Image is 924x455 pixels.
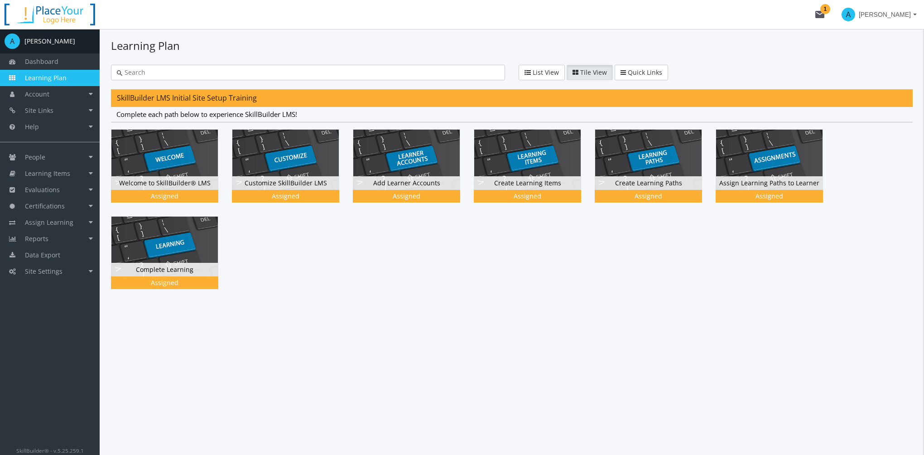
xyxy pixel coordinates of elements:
div: Assigned [113,278,217,287]
span: Learning Plan [25,73,67,82]
div: Add Learner Accounts [353,129,474,216]
span: Site Links [25,106,53,115]
input: Search [122,68,499,77]
div: Complete Learning [111,263,218,276]
span: Data Export [25,251,60,259]
span: A [842,8,855,21]
span: People [25,153,45,161]
span: Site Settings [25,267,63,276]
span: Complete each path below to experience SkillBuilder LMS! [116,110,297,119]
div: Assigned [597,192,700,201]
div: Complete Learning [111,216,232,303]
span: Reports [25,234,48,243]
div: Welcome to SkillBuilder® LMS [111,176,218,190]
div: Create Learning Paths [595,176,702,190]
span: Quick Links [628,68,662,77]
div: Assigned [355,192,458,201]
div: [PERSON_NAME] [24,37,75,46]
div: Customize SkillBuilder LMS [232,129,353,216]
span: A [5,34,20,49]
div: Assigned [234,192,337,201]
div: Create Learning Paths [595,129,716,216]
span: Learning Items [25,169,70,178]
span: Help [25,122,39,131]
span: Assign Learning [25,218,73,227]
small: SkillBuilder® - v.5.25.259.1 [16,447,84,454]
span: Tile View [580,68,607,77]
span: List View [533,68,559,77]
span: [PERSON_NAME] [859,6,911,23]
h1: Learning Plan [111,38,913,53]
span: Dashboard [25,57,58,66]
div: Assigned [113,192,217,201]
mat-icon: mail [814,9,825,20]
div: Add Learner Accounts [353,176,460,190]
span: Evaluations [25,185,60,194]
div: Assigned [717,192,821,201]
span: Account [25,90,49,98]
div: Assigned [476,192,579,201]
div: Customize SkillBuilder LMS [232,176,339,190]
span: Certifications [25,202,65,210]
div: Assign Learning Paths to Learner [716,129,837,216]
div: Welcome to SkillBuilder® LMS [111,129,232,216]
span: SkillBuilder LMS Initial Site Setup Training [117,93,257,103]
div: Assign Learning Paths to Learner [716,176,823,190]
div: Create Learning Items [474,129,595,216]
div: Create Learning Items [474,176,581,190]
